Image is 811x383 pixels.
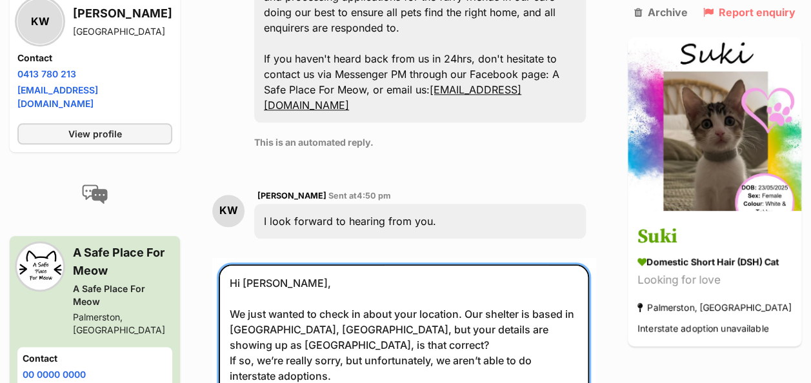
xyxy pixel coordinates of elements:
[82,184,108,204] img: conversation-icon-4a6f8262b818ee0b60e3300018af0b2d0b884aa5de6e9bcb8d3d4eeb1a70a7c4.svg
[17,52,172,64] h4: Contact
[17,68,76,79] a: 0413 780 213
[17,244,63,289] img: A Safe Place For Meow profile pic
[23,352,167,365] h4: Contact
[637,299,792,317] div: Palmerston, [GEOGRAPHIC_DATA]
[73,5,172,23] h3: [PERSON_NAME]
[637,223,792,252] h3: Suki
[628,37,801,211] img: Suki
[23,369,86,380] a: 00 0000 0000
[634,6,687,18] a: Archive
[703,6,796,18] a: Report enquiry
[637,323,768,334] span: Interstate adoption unavailable
[212,195,245,227] div: KW
[328,191,391,201] span: Sent at
[17,123,172,144] a: View profile
[68,127,122,141] span: View profile
[73,244,172,280] h3: A Safe Place For Meow
[628,213,801,347] a: Suki Domestic Short Hair (DSH) Cat Looking for love Palmerston, [GEOGRAPHIC_DATA] Interstate adop...
[254,204,586,239] div: I look forward to hearing from you.
[17,84,98,109] a: [EMAIL_ADDRESS][DOMAIN_NAME]
[357,191,391,201] span: 4:50 pm
[637,272,792,290] div: Looking for love
[73,282,172,308] div: A Safe Place For Meow
[257,191,326,201] span: [PERSON_NAME]
[73,25,172,38] div: [GEOGRAPHIC_DATA]
[637,255,792,269] div: Domestic Short Hair (DSH) Cat
[254,135,586,149] p: This is an automated reply.
[73,311,172,337] div: Palmerston, [GEOGRAPHIC_DATA]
